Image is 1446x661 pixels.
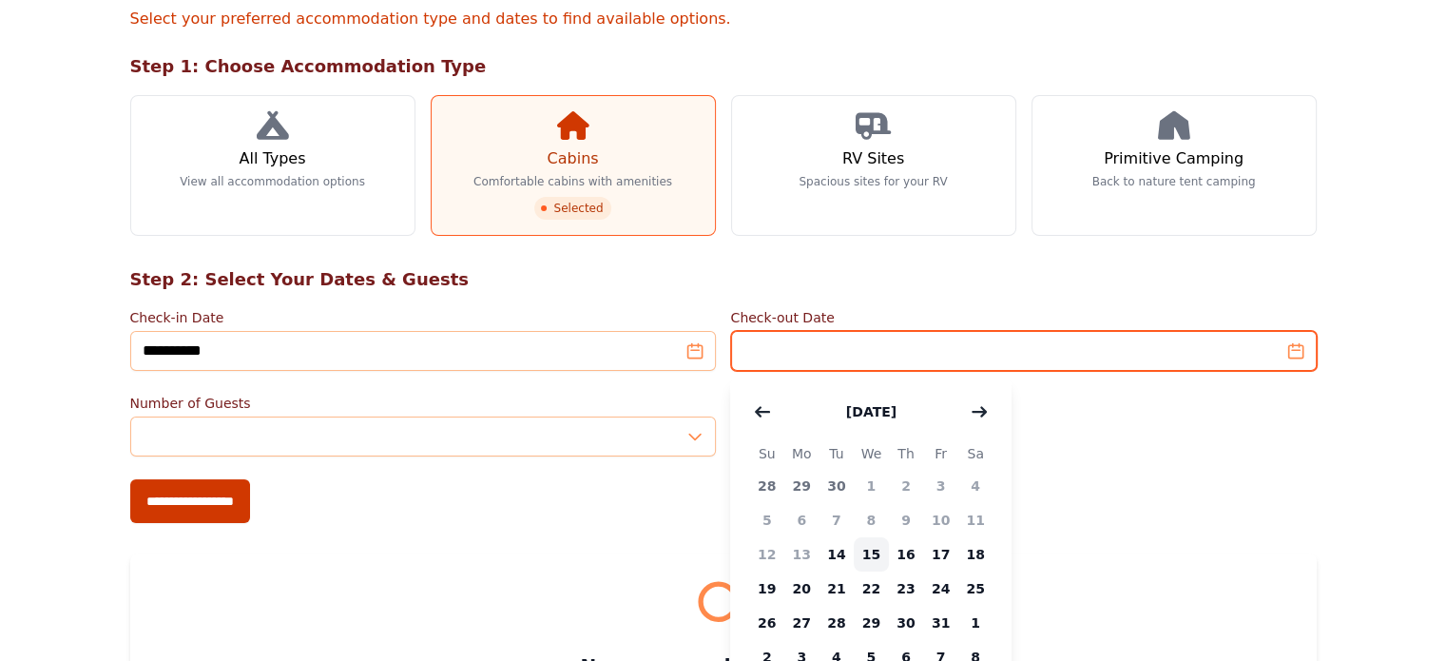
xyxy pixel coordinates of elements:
[749,442,784,465] span: Su
[534,197,610,220] span: Selected
[130,308,716,327] label: Check-in Date
[889,606,924,640] span: 30
[889,503,924,537] span: 9
[473,174,672,189] p: Comfortable cabins with amenities
[731,95,1016,236] a: RV Sites Spacious sites for your RV
[784,503,819,537] span: 6
[239,147,305,170] h3: All Types
[958,537,993,572] span: 18
[923,469,958,503] span: 3
[749,606,784,640] span: 26
[130,8,1317,30] p: Select your preferred accommodation type and dates to find available options.
[731,308,1317,327] label: Check-out Date
[180,174,365,189] p: View all accommodation options
[1031,95,1317,236] a: Primitive Camping Back to nature tent camping
[854,469,889,503] span: 1
[854,537,889,572] span: 15
[130,394,716,413] label: Number of Guests
[889,442,924,465] span: Th
[784,442,819,465] span: Mo
[819,442,855,465] span: Tu
[827,393,916,431] button: [DATE]
[784,537,819,572] span: 13
[854,503,889,537] span: 8
[958,606,993,640] span: 1
[854,442,889,465] span: We
[130,95,415,236] a: All Types View all accommodation options
[819,572,855,606] span: 21
[819,537,855,572] span: 14
[130,53,1317,80] h2: Step 1: Choose Accommodation Type
[923,503,958,537] span: 10
[784,606,819,640] span: 27
[842,147,904,170] h3: RV Sites
[547,147,598,170] h3: Cabins
[431,95,716,236] a: Cabins Comfortable cabins with amenities Selected
[819,606,855,640] span: 28
[749,503,784,537] span: 5
[1104,147,1244,170] h3: Primitive Camping
[784,469,819,503] span: 29
[799,174,947,189] p: Spacious sites for your RV
[819,503,855,537] span: 7
[889,469,924,503] span: 2
[749,469,784,503] span: 28
[923,572,958,606] span: 24
[1092,174,1256,189] p: Back to nature tent camping
[958,469,993,503] span: 4
[958,572,993,606] span: 25
[958,442,993,465] span: Sa
[819,469,855,503] span: 30
[923,606,958,640] span: 31
[749,572,784,606] span: 19
[923,537,958,572] span: 17
[130,266,1317,293] h2: Step 2: Select Your Dates & Guests
[854,572,889,606] span: 22
[854,606,889,640] span: 29
[749,537,784,572] span: 12
[784,572,819,606] span: 20
[958,503,993,537] span: 11
[923,442,958,465] span: Fr
[889,537,924,572] span: 16
[889,572,924,606] span: 23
